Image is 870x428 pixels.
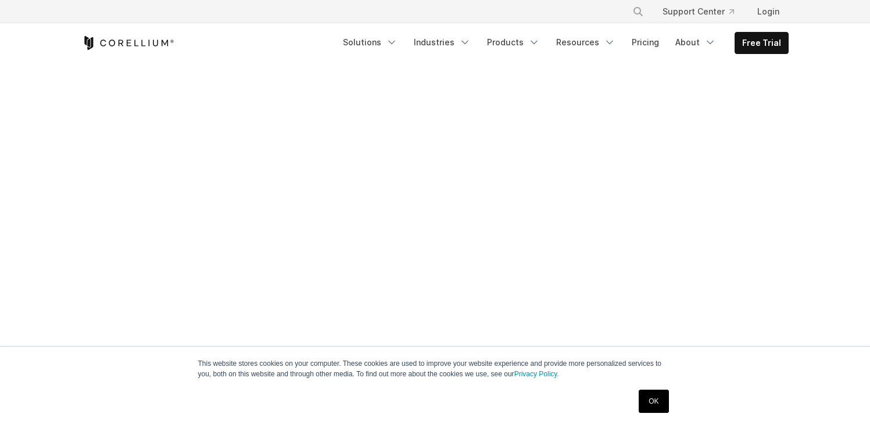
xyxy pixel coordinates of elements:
[735,33,788,53] a: Free Trial
[82,36,174,50] a: Corellium Home
[628,1,649,22] button: Search
[618,1,789,22] div: Navigation Menu
[668,32,723,53] a: About
[336,32,789,54] div: Navigation Menu
[549,32,622,53] a: Resources
[198,358,672,379] p: This website stores cookies on your computer. These cookies are used to improve your website expe...
[336,32,404,53] a: Solutions
[748,1,789,22] a: Login
[625,32,666,53] a: Pricing
[480,32,547,53] a: Products
[639,390,668,413] a: OK
[653,1,743,22] a: Support Center
[407,32,478,53] a: Industries
[514,370,559,378] a: Privacy Policy.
